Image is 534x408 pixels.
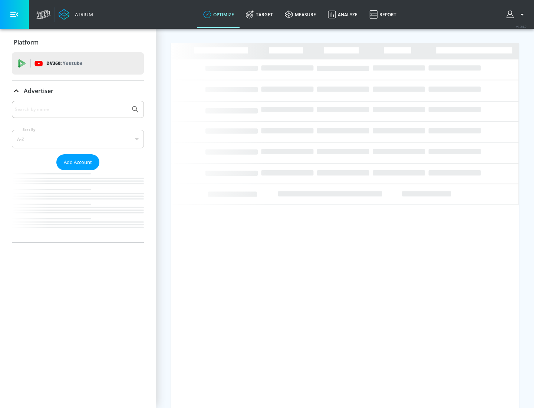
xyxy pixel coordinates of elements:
div: Advertiser [12,80,144,101]
a: Target [240,1,279,28]
div: Platform [12,32,144,53]
a: optimize [197,1,240,28]
label: Sort By [21,127,37,132]
div: A-Z [12,130,144,148]
input: Search by name [15,105,127,114]
a: Analyze [322,1,363,28]
div: Atrium [72,11,93,18]
a: Report [363,1,402,28]
div: Advertiser [12,101,144,242]
a: Atrium [59,9,93,20]
span: Add Account [64,158,92,167]
nav: list of Advertiser [12,170,144,242]
p: Youtube [63,59,82,67]
p: DV360: [46,59,82,68]
p: Platform [14,38,39,46]
button: Add Account [56,154,99,170]
div: DV360: Youtube [12,52,144,75]
a: measure [279,1,322,28]
span: v 4.24.0 [516,24,527,29]
p: Advertiser [24,87,53,95]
